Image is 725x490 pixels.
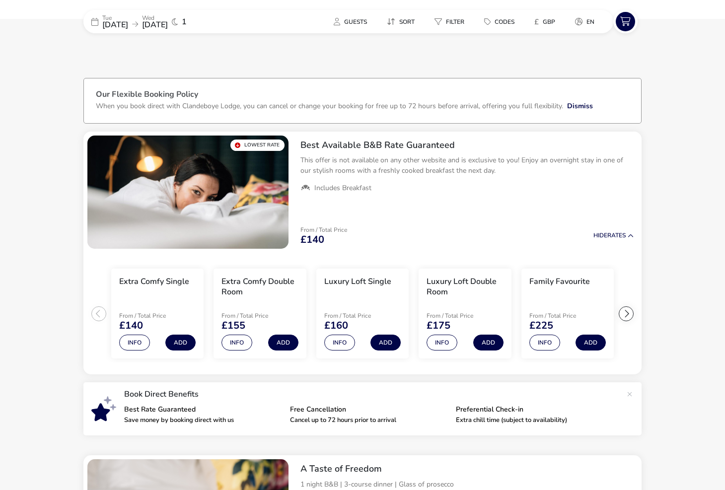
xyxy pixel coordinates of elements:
swiper-slide: 1 / 1 [87,136,289,249]
span: £225 [529,321,553,331]
p: From / Total Price [324,313,395,319]
button: Info [324,335,355,350]
button: Add [165,335,196,350]
p: From / Total Price [529,313,600,319]
button: Info [529,335,560,350]
h3: Extra Comfy Single [119,277,189,287]
button: HideRates [593,232,634,239]
i: £ [534,17,539,27]
naf-pibe-menu-bar-item: Guests [326,14,379,29]
button: Sort [379,14,423,29]
h3: Family Favourite [529,277,590,287]
button: Add [473,335,504,350]
p: Wed [142,15,168,21]
swiper-slide: 5 / 8 [516,265,619,363]
p: Book Direct Benefits [124,390,622,398]
swiper-slide: 4 / 8 [414,265,516,363]
div: Best Available B&B Rate GuaranteedThis offer is not available on any other website and is exclusi... [292,132,642,201]
p: From / Total Price [427,313,497,319]
h3: Luxury Loft Double Room [427,277,503,297]
p: This offer is not available on any other website and is exclusive to you! Enjoy an overnight stay... [300,155,634,176]
span: Filter [446,18,464,26]
button: Guests [326,14,375,29]
swiper-slide: 2 / 8 [209,265,311,363]
p: Extra chill time (subject to availability) [456,417,614,423]
swiper-slide: 3 / 8 [311,265,414,363]
p: Free Cancellation [290,406,448,413]
span: Codes [495,18,514,26]
h2: A Taste of Freedom [300,463,634,475]
button: Add [268,335,298,350]
p: Best Rate Guaranteed [124,406,282,413]
span: £140 [300,235,324,245]
p: 1 night B&B | 3-course dinner | Glass of prosecco [300,479,634,490]
button: Add [576,335,606,350]
naf-pibe-menu-bar-item: £GBP [526,14,567,29]
naf-pibe-menu-bar-item: Sort [379,14,427,29]
p: From / Total Price [119,313,190,319]
p: Tue [102,15,128,21]
div: Tue[DATE]Wed[DATE]1 [83,10,232,33]
swiper-slide: 1 / 8 [106,265,209,363]
p: Preferential Check-in [456,406,614,413]
span: Guests [344,18,367,26]
span: £155 [221,321,245,331]
naf-pibe-menu-bar-item: Codes [476,14,526,29]
h3: Luxury Loft Single [324,277,391,287]
button: £GBP [526,14,563,29]
span: £140 [119,321,143,331]
button: Info [427,335,457,350]
p: From / Total Price [221,313,292,319]
p: Save money by booking direct with us [124,417,282,423]
span: en [586,18,594,26]
h2: Best Available B&B Rate Guaranteed [300,140,634,151]
p: From / Total Price [300,227,347,233]
button: Filter [427,14,472,29]
button: Codes [476,14,522,29]
button: Dismiss [567,101,593,111]
swiper-slide: 6 / 8 [619,265,721,363]
span: £175 [427,321,450,331]
p: When you book direct with Clandeboye Lodge, you can cancel or change your booking for free up to ... [96,101,563,111]
button: en [567,14,602,29]
p: Cancel up to 72 hours prior to arrival [290,417,448,423]
span: Sort [399,18,415,26]
button: Info [119,335,150,350]
span: Hide [593,231,607,239]
h3: Extra Comfy Double Room [221,277,298,297]
span: [DATE] [102,19,128,30]
span: Includes Breakfast [314,184,371,193]
button: Add [370,335,401,350]
naf-pibe-menu-bar-item: Filter [427,14,476,29]
h3: Our Flexible Booking Policy [96,90,629,101]
span: 1 [182,18,187,26]
div: Lowest Rate [230,140,285,151]
span: £160 [324,321,348,331]
button: Info [221,335,252,350]
naf-pibe-menu-bar-item: en [567,14,606,29]
span: GBP [543,18,555,26]
span: [DATE] [142,19,168,30]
